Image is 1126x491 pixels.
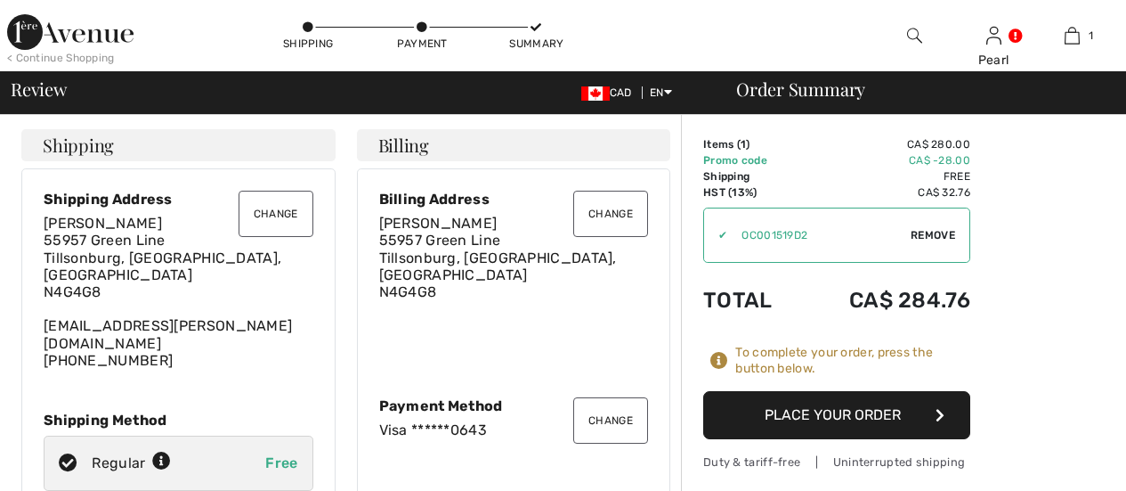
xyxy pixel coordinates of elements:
[800,136,970,152] td: CA$ 280.00
[986,27,1001,44] a: Sign In
[800,270,970,331] td: CA$ 284.76
[800,152,970,168] td: CA$ -28.00
[741,138,746,151] span: 1
[239,191,313,237] button: Change
[986,25,1001,46] img: My Info
[379,215,498,232] span: [PERSON_NAME]
[43,136,114,154] span: Shipping
[715,80,1115,98] div: Order Summary
[1089,28,1093,44] span: 1
[800,168,970,184] td: Free
[703,136,800,152] td: Items ( )
[44,191,313,208] div: Shipping Address
[907,25,922,46] img: search the website
[7,14,134,50] img: 1ère Avenue
[265,454,297,471] span: Free
[395,36,449,52] div: Payment
[379,191,649,208] div: Billing Address
[378,136,429,154] span: Billing
[379,397,649,414] div: Payment Method
[703,152,800,168] td: Promo code
[509,36,563,52] div: Summary
[911,227,955,243] span: Remove
[703,391,970,439] button: Place Your Order
[573,397,648,444] button: Change
[704,227,727,243] div: ✔
[379,232,617,300] span: 55957 Green Line Tillsonburg, [GEOGRAPHIC_DATA], [GEOGRAPHIC_DATA] N4G4G8
[955,51,1033,70] div: Pearl
[573,191,648,237] button: Change
[581,86,610,101] img: Canadian Dollar
[44,215,313,369] div: [EMAIL_ADDRESS][PERSON_NAME][DOMAIN_NAME] [PHONE_NUMBER]
[281,36,335,52] div: Shipping
[92,453,171,474] div: Regular
[44,412,313,429] div: Shipping Method
[44,232,281,300] span: 55957 Green Line Tillsonburg, [GEOGRAPHIC_DATA], [GEOGRAPHIC_DATA] N4G4G8
[727,209,911,262] input: Promo code
[703,270,800,331] td: Total
[11,80,67,98] span: Review
[1065,25,1080,46] img: My Bag
[1033,25,1111,46] a: 1
[7,50,115,66] div: < Continue Shopping
[581,86,639,99] span: CAD
[44,215,162,232] span: [PERSON_NAME]
[735,345,970,377] div: To complete your order, press the button below.
[650,86,672,99] span: EN
[703,168,800,184] td: Shipping
[703,454,970,471] div: Duty & tariff-free | Uninterrupted shipping
[703,184,800,200] td: HST (13%)
[800,184,970,200] td: CA$ 32.76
